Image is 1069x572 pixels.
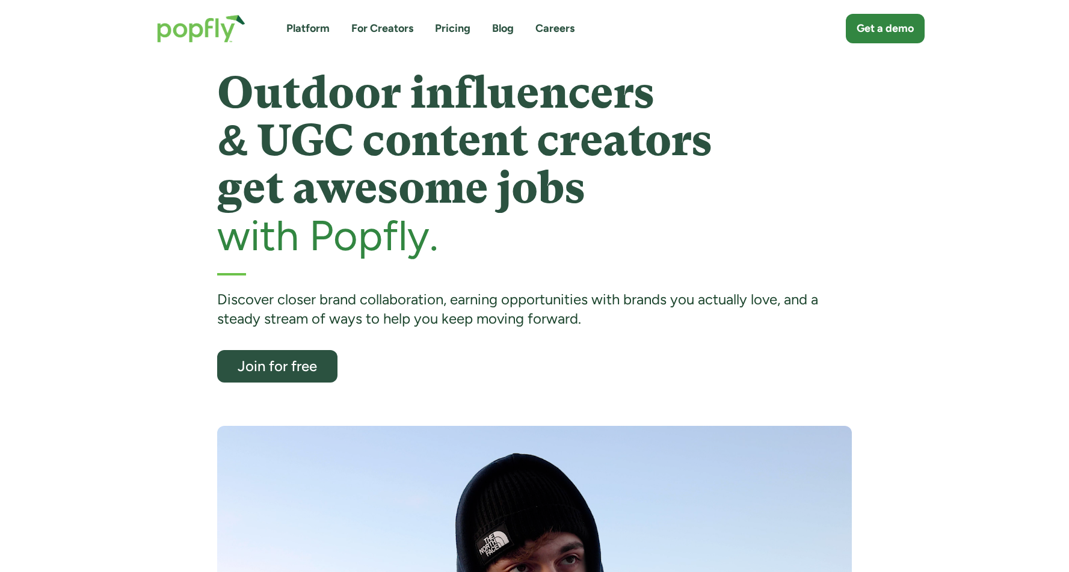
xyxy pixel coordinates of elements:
[857,21,914,36] div: Get a demo
[286,21,330,36] a: Platform
[217,350,337,383] a: Join for free
[435,21,470,36] a: Pricing
[217,290,852,329] div: Discover closer brand collaboration, earning opportunities with brands you actually love, and a s...
[535,21,575,36] a: Careers
[217,69,852,212] h1: Outdoor influencers & UGC content creators get awesome jobs
[228,358,327,374] div: Join for free
[351,21,413,36] a: For Creators
[846,14,925,43] a: Get a demo
[145,2,257,55] a: home
[492,21,514,36] a: Blog
[217,212,852,259] h2: with Popfly.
